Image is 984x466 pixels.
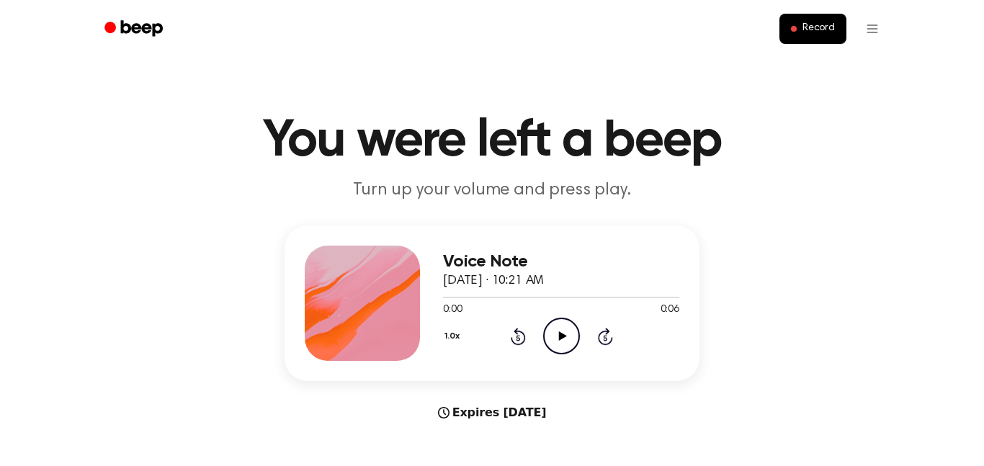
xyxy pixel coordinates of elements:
span: [DATE] · 10:21 AM [443,274,544,287]
h3: Voice Note [443,252,679,272]
button: Open menu [855,12,890,46]
button: Record [779,14,846,44]
button: 1.0x [443,324,465,349]
span: Record [802,22,835,35]
span: 0:00 [443,303,462,318]
h1: You were left a beep [123,115,861,167]
div: Expires [DATE] [285,404,699,421]
p: Turn up your volume and press play. [215,179,769,202]
span: 0:06 [661,303,679,318]
a: Beep [94,15,176,43]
